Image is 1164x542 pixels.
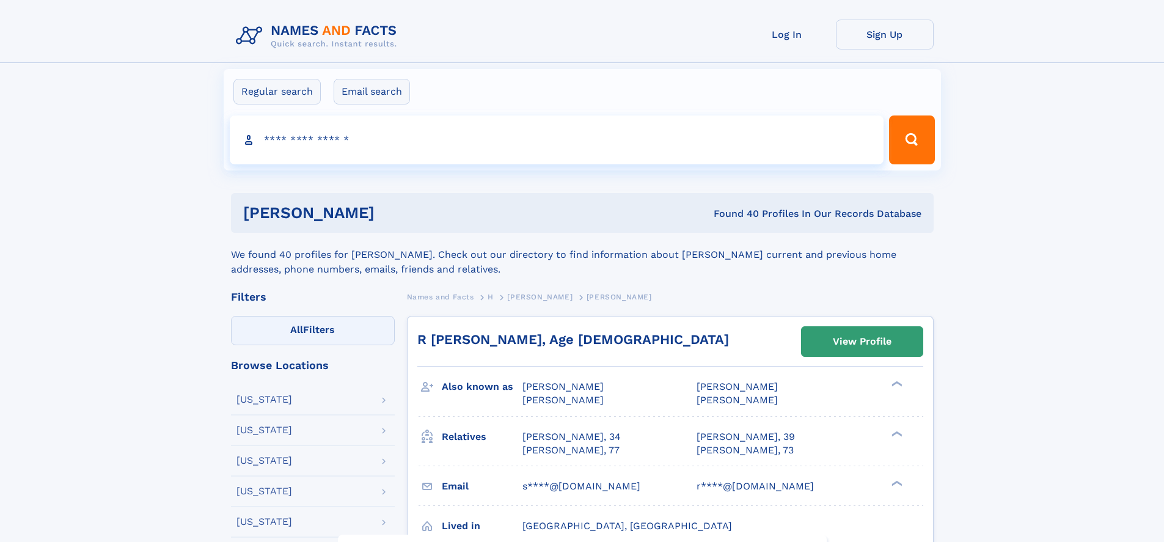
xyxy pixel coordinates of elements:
[231,316,395,345] label: Filters
[407,289,474,304] a: Names and Facts
[697,444,794,457] a: [PERSON_NAME], 73
[231,291,395,302] div: Filters
[236,486,292,496] div: [US_STATE]
[522,394,604,406] span: [PERSON_NAME]
[236,517,292,527] div: [US_STATE]
[697,430,795,444] a: [PERSON_NAME], 39
[442,427,522,447] h3: Relatives
[236,456,292,466] div: [US_STATE]
[488,293,494,301] span: H
[544,207,921,221] div: Found 40 Profiles In Our Records Database
[888,380,903,388] div: ❯
[522,444,620,457] a: [PERSON_NAME], 77
[697,394,778,406] span: [PERSON_NAME]
[836,20,934,49] a: Sign Up
[488,289,494,304] a: H
[738,20,836,49] a: Log In
[236,425,292,435] div: [US_STATE]
[507,289,573,304] a: [PERSON_NAME]
[802,327,923,356] a: View Profile
[417,332,729,347] a: R [PERSON_NAME], Age [DEMOGRAPHIC_DATA]
[888,479,903,487] div: ❯
[522,520,732,532] span: [GEOGRAPHIC_DATA], [GEOGRAPHIC_DATA]
[833,328,891,356] div: View Profile
[587,293,652,301] span: [PERSON_NAME]
[442,476,522,497] h3: Email
[334,79,410,104] label: Email search
[442,516,522,537] h3: Lived in
[230,115,884,164] input: search input
[231,20,407,53] img: Logo Names and Facts
[233,79,321,104] label: Regular search
[231,233,934,277] div: We found 40 profiles for [PERSON_NAME]. Check out our directory to find information about [PERSON...
[888,430,903,438] div: ❯
[697,381,778,392] span: [PERSON_NAME]
[236,395,292,405] div: [US_STATE]
[231,360,395,371] div: Browse Locations
[507,293,573,301] span: [PERSON_NAME]
[243,205,544,221] h1: [PERSON_NAME]
[889,115,934,164] button: Search Button
[290,324,303,335] span: All
[442,376,522,397] h3: Also known as
[522,381,604,392] span: [PERSON_NAME]
[522,430,621,444] a: [PERSON_NAME], 34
